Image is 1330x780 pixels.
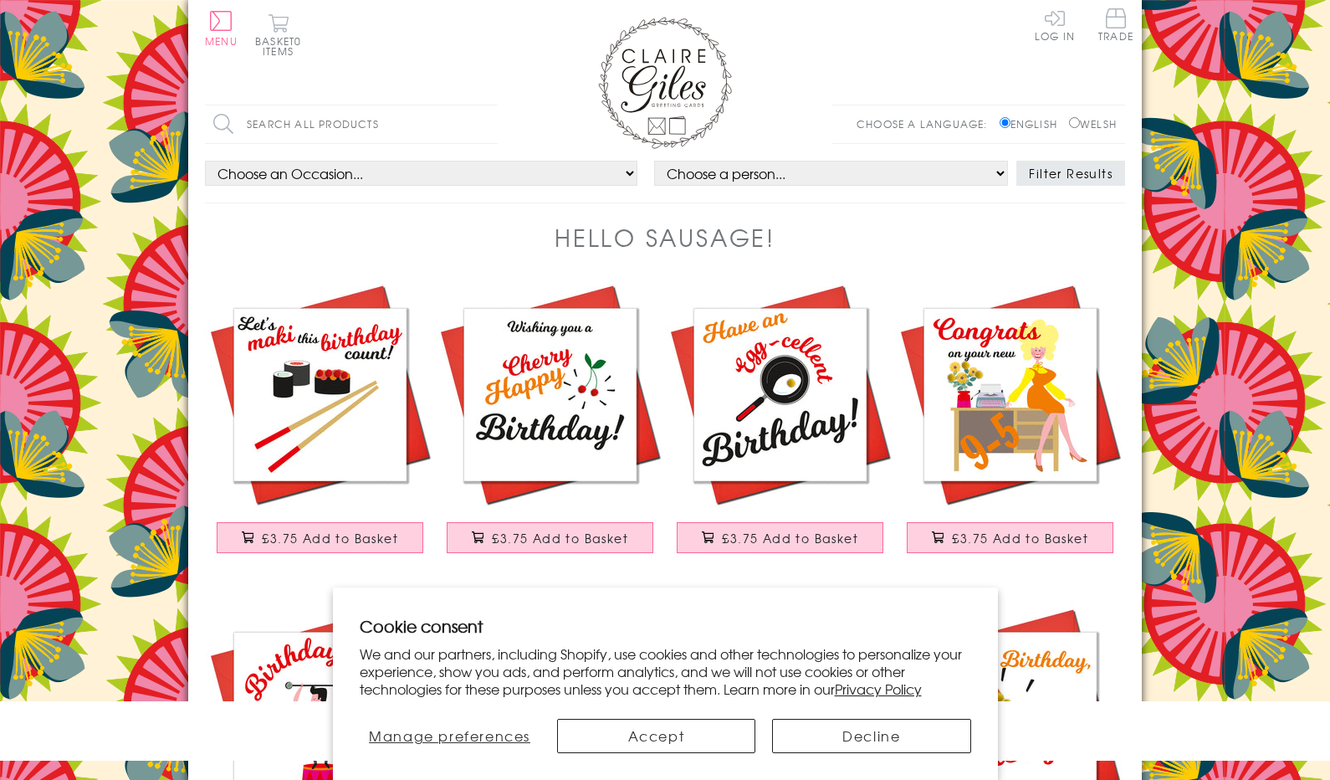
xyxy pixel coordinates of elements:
button: Filter Results [1016,161,1125,186]
p: We and our partners, including Shopify, use cookies and other technologies to personalize your ex... [360,645,971,697]
button: Basket0 items [255,13,301,56]
input: English [1000,117,1010,128]
button: Manage preferences [359,719,540,753]
label: Welsh [1069,116,1117,131]
a: Birthday Card, Cherry Happy Birthday, Embellished with colourful pompoms £3.75 Add to Basket [435,280,665,570]
select: option option [205,161,637,186]
span: Manage preferences [369,726,530,746]
a: Trade [1098,8,1133,44]
span: Trade [1098,8,1133,41]
button: Decline [772,719,970,753]
span: £3.75 Add to Basket [952,530,1088,547]
img: Birthday Card, Have an Egg-cellent Day, Embellished with colourful pompoms [665,280,895,510]
h2: Cookie consent [360,614,971,638]
button: Menu [205,11,238,46]
input: Search [481,105,498,143]
a: Log In [1035,8,1075,41]
button: £3.75 Add to Basket [447,522,654,553]
button: £3.75 Add to Basket [907,522,1114,553]
a: Privacy Policy [835,679,922,699]
button: £3.75 Add to Basket [677,522,884,553]
button: Accept [557,719,755,753]
span: 0 items [263,33,301,59]
a: Birthday Card, Have an Egg-cellent Day, Embellished with colourful pompoms £3.75 Add to Basket [665,280,895,570]
label: English [1000,116,1066,131]
span: £3.75 Add to Basket [262,530,398,547]
input: Welsh [1069,117,1080,128]
input: Search all products [205,105,498,143]
span: £3.75 Add to Basket [492,530,628,547]
img: Birthday Card, Cherry Happy Birthday, Embellished with colourful pompoms [435,280,665,510]
img: Birthday Card, Maki This Birthday Count, Sushi Embellished with colourful pompoms [205,280,435,510]
img: Claire Giles Greetings Cards [598,17,732,149]
span: Menu [205,33,238,49]
a: Birthday Card, Maki This Birthday Count, Sushi Embellished with colourful pompoms £3.75 Add to Ba... [205,280,435,570]
button: £3.75 Add to Basket [217,522,424,553]
span: £3.75 Add to Basket [722,530,858,547]
p: Choose a language: [857,116,996,131]
h1: Hello Sausage! [555,220,775,254]
a: New Job Congratulations Card, 9-5 Dolly, Embellished with colourful pompoms £3.75 Add to Basket [895,280,1125,570]
img: New Job Congratulations Card, 9-5 Dolly, Embellished with colourful pompoms [895,280,1125,510]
